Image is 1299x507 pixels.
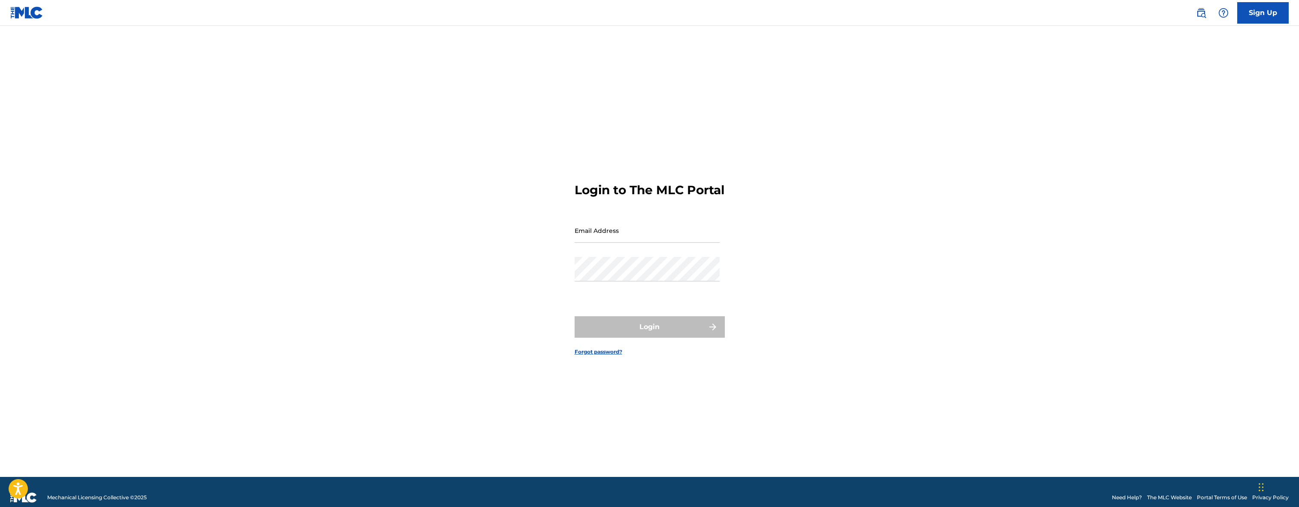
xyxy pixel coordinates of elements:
[1237,2,1289,24] a: Sign Up
[1193,4,1210,21] a: Public Search
[575,348,622,356] a: Forgot password?
[10,6,43,19] img: MLC Logo
[1112,494,1142,501] a: Need Help?
[1197,494,1247,501] a: Portal Terms of Use
[1259,474,1264,500] div: Drag
[10,492,37,503] img: logo
[1196,8,1206,18] img: search
[47,494,147,501] span: Mechanical Licensing Collective © 2025
[1215,4,1232,21] div: Help
[1256,466,1299,507] iframe: Chat Widget
[1252,494,1289,501] a: Privacy Policy
[1147,494,1192,501] a: The MLC Website
[575,183,724,198] h3: Login to The MLC Portal
[1218,8,1229,18] img: help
